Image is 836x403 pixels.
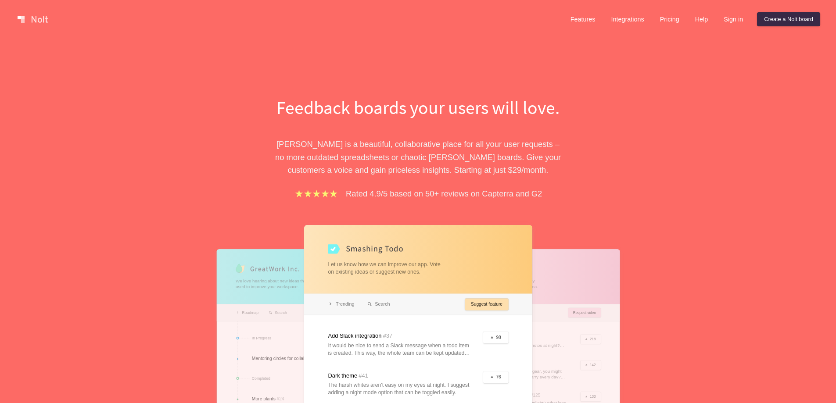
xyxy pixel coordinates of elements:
[757,12,820,26] a: Create a Nolt board
[346,187,542,200] p: Rated 4.9/5 based on 50+ reviews on Capterra and G2
[267,138,570,176] p: [PERSON_NAME] is a beautiful, collaborative place for all your user requests – no more outdated s...
[563,12,603,26] a: Features
[267,95,570,120] h1: Feedback boards your users will love.
[604,12,651,26] a: Integrations
[717,12,750,26] a: Sign in
[688,12,715,26] a: Help
[294,189,339,199] img: stars.b067e34983.png
[653,12,686,26] a: Pricing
